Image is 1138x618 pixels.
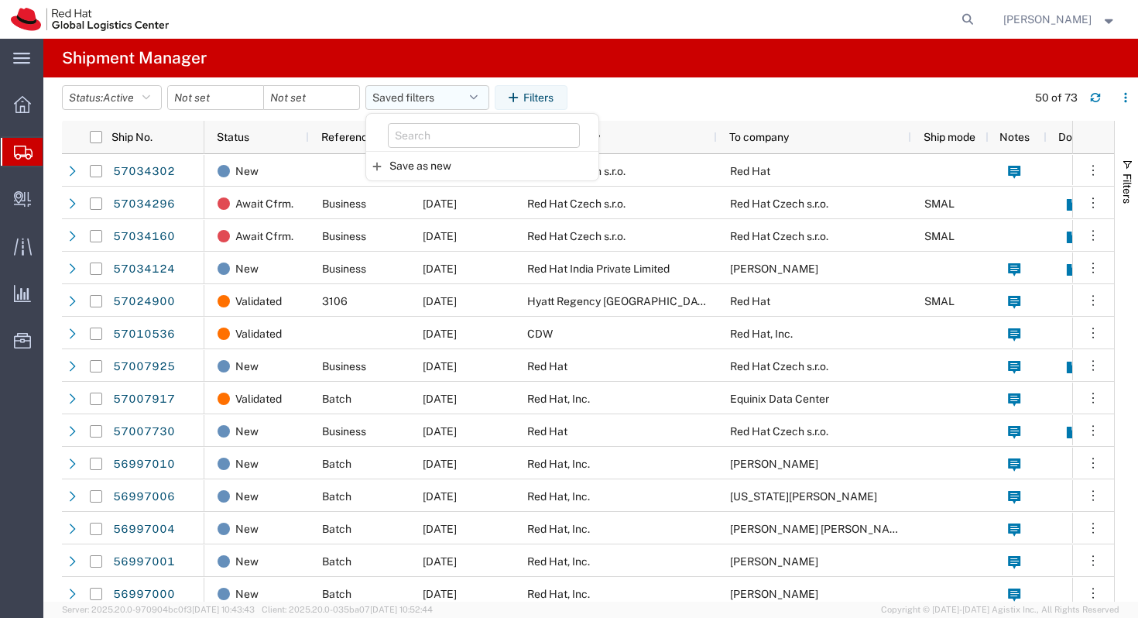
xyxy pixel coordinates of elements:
span: Batch [322,555,351,568]
span: Filters [1121,173,1133,204]
span: SMAL [924,197,955,210]
span: Red Hat India Private Limited [527,263,670,275]
a: 57007917 [112,387,176,412]
span: Equinix Data Center [730,393,829,405]
span: 10/01/2025 [423,588,457,600]
span: [DATE] 10:52:44 [370,605,433,614]
span: Copyright © [DATE]-[DATE] Agistix Inc., All Rights Reserved [881,603,1119,616]
span: Red Hat, Inc. [527,490,590,503]
input: Not set [264,86,359,109]
span: Ship mode [924,131,975,143]
span: New [235,480,259,513]
span: New [235,155,259,187]
span: Red Hat Czech s.r.o. [730,197,828,210]
span: Red Hat, Inc. [527,523,590,535]
span: Red Hat, Inc. [527,588,590,600]
span: To company [729,131,789,143]
span: Await Cfrm. [235,220,293,252]
span: 10/03/2025 [423,295,457,307]
span: Red Hat Czech s.r.o. [730,230,828,242]
span: CDW [527,328,553,340]
span: Vitoria Alencar [1003,11,1092,28]
a: 57007730 [112,420,176,445]
span: Red Hat, Inc. [527,393,590,405]
a: 57034302 [112,160,176,184]
span: 10/02/2025 [423,328,457,340]
span: New [235,350,259,383]
span: Reference [321,131,374,143]
span: Active [103,91,134,104]
span: Red Hat Czech s.r.o. [527,230,626,242]
span: New [235,513,259,545]
a: 57024900 [112,290,176,314]
button: Saved filters [365,85,489,110]
span: Red Hat Czech s.r.o. [730,425,828,438]
span: Red Hat [527,425,567,438]
input: Search [388,123,580,148]
span: New [235,415,259,448]
span: Red Hat Czech s.r.o. [730,360,828,373]
button: [PERSON_NAME] [1003,10,1117,29]
span: 10/01/2025 [423,523,457,535]
span: Red Hat [730,165,770,177]
a: 57034160 [112,225,176,249]
a: 56997001 [112,550,176,575]
span: [DATE] 10:43:43 [192,605,255,614]
span: New [235,545,259,578]
button: Filters [495,85,567,110]
div: 50 of 73 [1035,90,1078,106]
button: Status:Active [62,85,162,110]
a: 57010536 [112,322,176,347]
span: 10/06/2025 [423,197,457,210]
span: Khushboo Bhargava [730,263,818,275]
span: 10/06/2025 [423,263,457,275]
img: logo [11,8,169,31]
a: 56997010 [112,452,176,477]
span: Await Cfrm. [235,187,293,220]
span: Red Hat, Inc. [730,328,793,340]
a: 56997006 [112,485,176,510]
span: 10/01/2025 [423,490,457,503]
span: Virginia Miguez [730,490,877,503]
a: 57034296 [112,192,176,217]
span: Business [322,425,366,438]
span: Docs [1058,131,1084,143]
span: Angelo Gabrieli [730,555,818,568]
span: Batch [322,523,351,535]
span: Red Hat [527,360,567,373]
span: 10/06/2025 [423,230,457,242]
span: Notes [999,131,1030,143]
span: Red Hat, Inc. [527,555,590,568]
a: 56997000 [112,582,176,607]
span: Business [322,360,366,373]
span: 10/06/2025 [423,393,457,405]
span: Red Hat [730,295,770,307]
span: Eva Stenson [730,458,818,470]
span: Business [322,263,366,275]
span: New [235,252,259,285]
span: 10/01/2025 [423,555,457,568]
span: SMAL [924,230,955,242]
span: Batch [322,490,351,503]
span: 10/09/2025 [423,425,457,438]
a: 57034124 [112,257,176,282]
span: Validated [235,383,282,415]
span: 10/01/2025 [423,458,457,470]
span: Antonio Smiraglia [730,588,818,600]
span: New [235,578,259,610]
span: SMAL [924,295,955,307]
span: Validated [235,285,282,318]
span: Mikel Sanchez Herrero [730,523,909,535]
h4: Shipment Manager [62,39,207,77]
span: Red Hat, Inc. [527,458,590,470]
a: 56997004 [112,517,176,542]
span: Batch [322,458,351,470]
span: New [235,448,259,480]
span: Client: 2025.20.0-035ba07 [262,605,433,614]
span: Business [322,197,366,210]
span: Ship No. [111,131,153,143]
a: 57007925 [112,355,176,379]
span: Hyatt Regency Huntington Beach [527,295,714,307]
span: Validated [235,318,282,350]
span: Red Hat Czech s.r.o. [527,197,626,210]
